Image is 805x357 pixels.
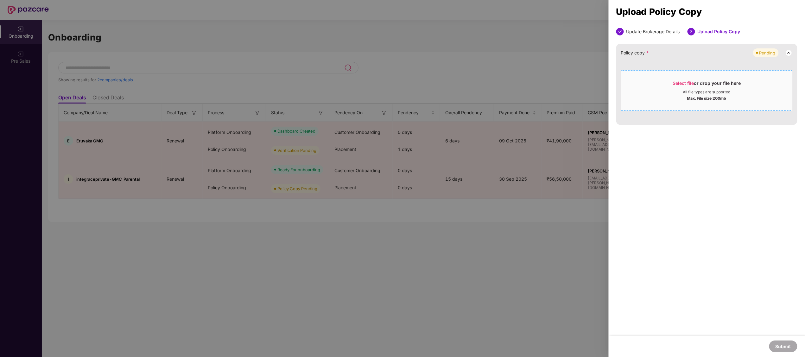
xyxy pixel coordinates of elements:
[690,29,693,34] span: 2
[673,80,741,90] div: or drop your file here
[759,50,776,56] div: Pending
[621,49,649,56] span: Policy copy
[618,30,622,34] span: check
[785,49,793,57] img: svg+xml;base64,PHN2ZyB3aWR0aD0iMjQiIGhlaWdodD0iMjQiIHZpZXdCb3g9IjAgMCAyNCAyNCIgZmlsbD0ibm9uZSIgeG...
[616,8,797,15] div: Upload Policy Copy
[687,95,726,101] div: Max. File size 200mb
[769,341,797,352] button: Submit
[698,28,740,35] div: Upload Policy Copy
[621,75,792,106] span: Select fileor drop your file hereAll file types are supportedMax. File size 200mb
[673,80,694,86] span: Select file
[683,90,731,95] div: All file types are supported
[626,28,680,35] div: Update Brokerage Details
